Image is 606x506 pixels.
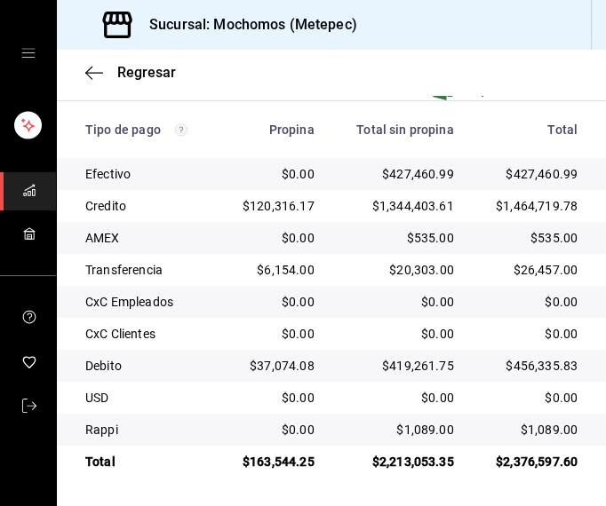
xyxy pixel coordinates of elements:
div: $120,316.17 [232,197,315,215]
div: $0.00 [482,389,578,407]
button: Regresar [85,64,176,81]
div: $535.00 [343,229,454,247]
div: $419,261.75 [343,357,454,375]
div: CxC Clientes [85,325,203,343]
div: USD [85,389,203,407]
div: $0.00 [343,293,454,311]
div: $535.00 [482,229,578,247]
svg: Los pagos realizados con Pay y otras terminales son montos brutos. [175,123,187,136]
div: $0.00 [343,325,454,343]
div: $1,464,719.78 [482,197,578,215]
div: $427,460.99 [482,165,578,183]
div: $2,213,053.35 [343,453,454,470]
div: CxC Empleados [85,293,203,311]
div: $1,089.00 [482,421,578,439]
div: AMEX [85,229,203,247]
div: $0.00 [482,325,578,343]
div: Transferencia [85,261,203,279]
div: $37,074.08 [232,357,315,375]
div: Total [85,453,203,470]
button: open drawer [21,46,36,60]
div: Rappi [85,421,203,439]
div: $0.00 [232,325,315,343]
span: Regresar [117,64,176,81]
div: $6,154.00 [232,261,315,279]
div: Efectivo [85,165,203,183]
h3: Sucursal: Mochomos (Metepec) [135,14,357,36]
div: $2,376,597.60 [482,453,578,470]
div: $0.00 [482,293,578,311]
div: $0.00 [232,421,315,439]
div: $0.00 [232,293,315,311]
div: $1,344,403.61 [343,197,454,215]
div: $0.00 [232,389,315,407]
div: Total sin propina [343,123,454,137]
div: Total [482,123,578,137]
div: $0.00 [232,165,315,183]
div: $20,303.00 [343,261,454,279]
div: $26,457.00 [482,261,578,279]
div: $163,544.25 [232,453,315,470]
div: $456,335.83 [482,357,578,375]
div: Tipo de pago [85,123,203,137]
div: Propina [232,123,315,137]
div: $427,460.99 [343,165,454,183]
div: Debito [85,357,203,375]
div: Credito [85,197,203,215]
div: $0.00 [343,389,454,407]
div: $1,089.00 [343,421,454,439]
div: $0.00 [232,229,315,247]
